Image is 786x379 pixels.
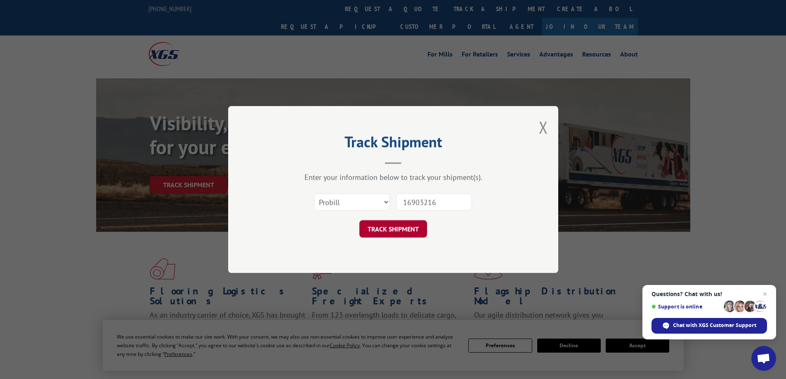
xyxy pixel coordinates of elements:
[269,172,517,182] div: Enter your information below to track your shipment(s).
[396,193,472,211] input: Number(s)
[673,322,756,329] span: Chat with XGS Customer Support
[651,291,767,297] span: Questions? Chat with us!
[269,136,517,152] h2: Track Shipment
[760,289,770,299] span: Close chat
[651,304,721,310] span: Support is online
[359,220,427,238] button: TRACK SHIPMENT
[539,116,548,138] button: Close modal
[751,346,776,371] div: Open chat
[651,318,767,334] div: Chat with XGS Customer Support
